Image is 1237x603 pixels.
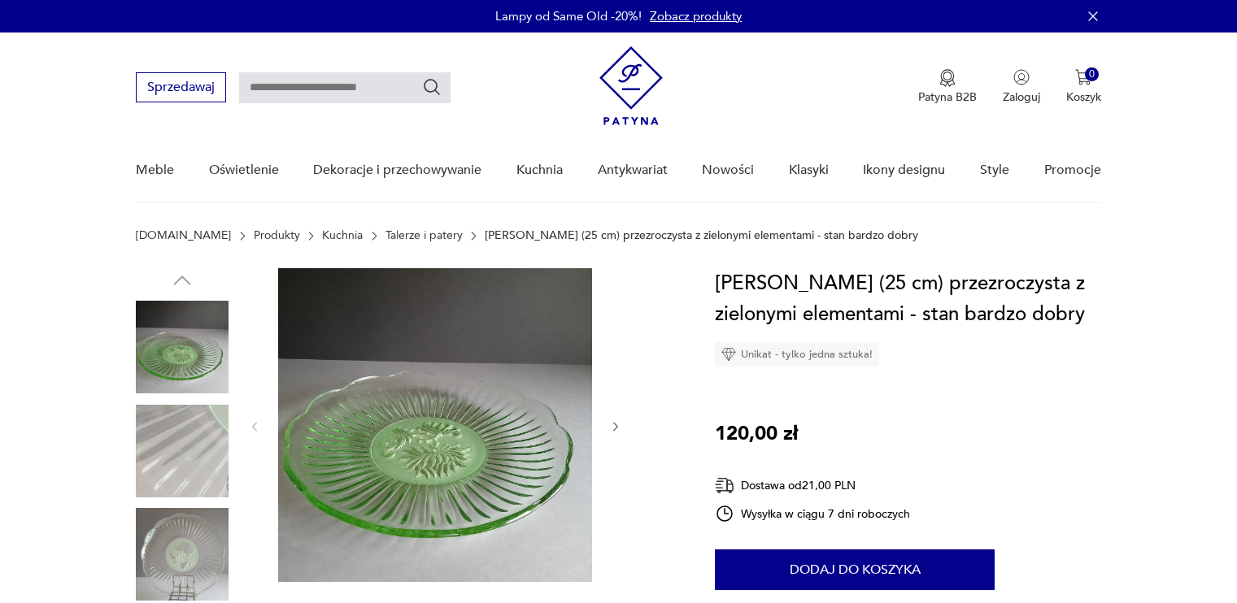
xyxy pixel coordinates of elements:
a: Zobacz produkty [650,8,742,24]
img: Ikona diamentu [721,347,736,362]
a: [DOMAIN_NAME] [136,229,231,242]
a: Oświetlenie [209,139,279,202]
a: Ikony designu [863,139,945,202]
a: Antykwariat [598,139,668,202]
button: 0Koszyk [1066,69,1101,105]
a: Ikona medaluPatyna B2B [918,69,977,105]
img: Ikona dostawy [715,475,734,496]
button: Patyna B2B [918,69,977,105]
a: Style [980,139,1009,202]
div: Dostawa od 21,00 PLN [715,475,910,496]
a: Promocje [1044,139,1101,202]
img: Zdjęcie produktu Patera Hortensja (25 cm) przezroczysta z zielonymi elementami - stan bardzo dobry [136,301,229,393]
p: 120,00 zł [715,419,798,449]
img: Zdjęcie produktu Patera Hortensja (25 cm) przezroczysta z zielonymi elementami - stan bardzo dobry [136,405,229,497]
a: Meble [136,139,174,202]
a: Dekoracje i przechowywanie [313,139,481,202]
a: Kuchnia [516,139,563,202]
div: Wysyłka w ciągu 7 dni roboczych [715,504,910,523]
a: Klasyki [789,139,829,202]
p: [PERSON_NAME] (25 cm) przezroczysta z zielonymi elementami - stan bardzo dobry [485,229,918,242]
div: Unikat - tylko jedna sztuka! [715,342,879,367]
a: Nowości [702,139,754,202]
img: Zdjęcie produktu Patera Hortensja (25 cm) przezroczysta z zielonymi elementami - stan bardzo dobry [136,508,229,601]
p: Lampy od Same Old -20%! [495,8,642,24]
button: Szukaj [422,77,442,97]
button: Zaloguj [1003,69,1040,105]
h1: [PERSON_NAME] (25 cm) przezroczysta z zielonymi elementami - stan bardzo dobry [715,268,1101,330]
a: Sprzedawaj [136,83,226,94]
img: Ikonka użytkownika [1013,69,1030,85]
a: Kuchnia [322,229,363,242]
div: 0 [1085,67,1099,81]
p: Patyna B2B [918,89,977,105]
a: Talerze i patery [385,229,463,242]
button: Dodaj do koszyka [715,549,995,590]
img: Ikona medalu [939,69,956,87]
p: Koszyk [1066,89,1101,105]
img: Patyna - sklep z meblami i dekoracjami vintage [599,46,663,125]
button: Sprzedawaj [136,72,226,102]
img: Ikona koszyka [1075,69,1091,85]
p: Zaloguj [1003,89,1040,105]
a: Produkty [254,229,300,242]
img: Zdjęcie produktu Patera Hortensja (25 cm) przezroczysta z zielonymi elementami - stan bardzo dobry [278,268,592,582]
